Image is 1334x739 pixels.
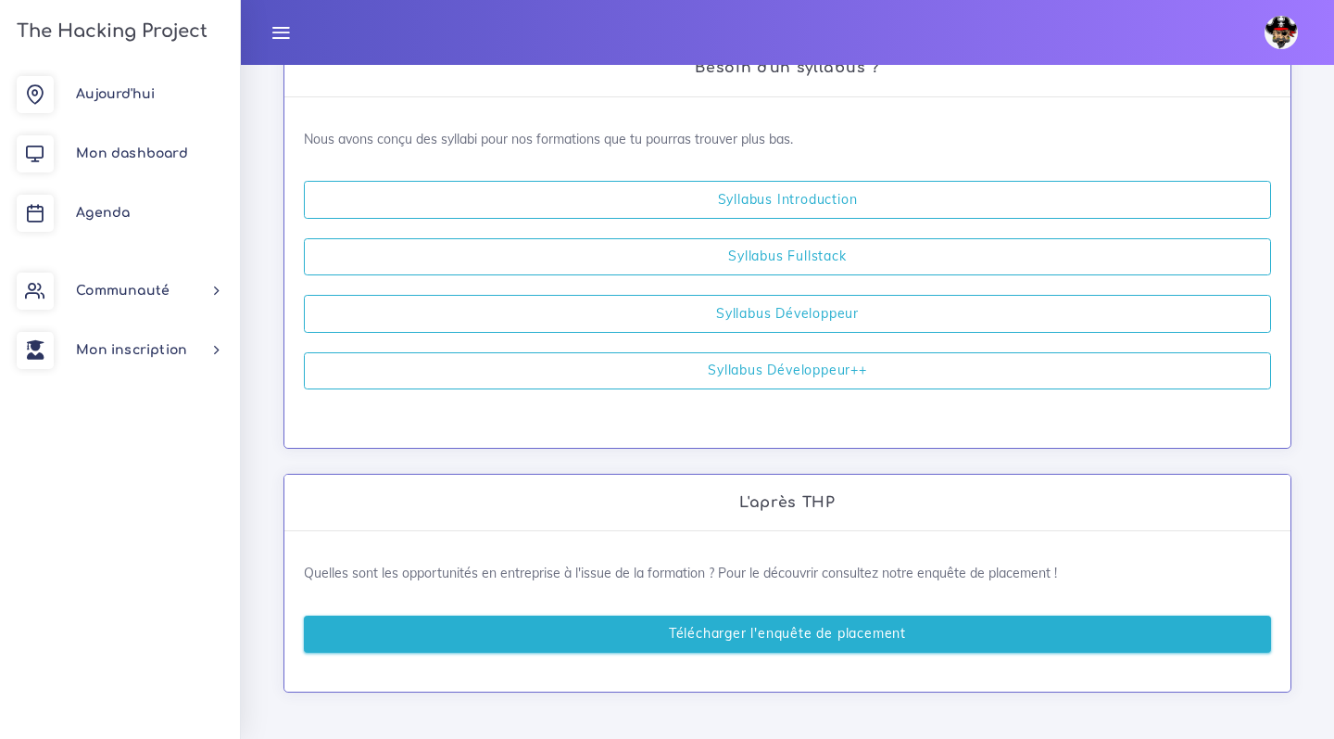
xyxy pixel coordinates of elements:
a: Télécharger l'enquête de placement [304,616,1271,654]
span: Communauté [76,284,170,298]
h2: L'après THP [304,494,1271,512]
a: Syllabus Fullstack [304,238,1271,276]
h3: The Hacking Project [11,21,208,42]
p: Quelles sont les opportunités en entreprise à l'issue de la formation ? Pour le découvrir consult... [304,564,1271,582]
a: Syllabus Développeur++ [304,352,1271,390]
p: Nous avons conçu des syllabi pour nos formations que tu pourras trouver plus bas. [304,130,1271,148]
span: Agenda [76,206,130,220]
a: Syllabus Introduction [304,181,1271,219]
a: Syllabus Développeur [304,295,1271,333]
span: Aujourd'hui [76,87,155,101]
img: avatar [1265,16,1298,49]
h2: Besoin d'un syllabus ? [304,59,1271,77]
span: Mon dashboard [76,147,188,160]
span: Mon inscription [76,343,187,357]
